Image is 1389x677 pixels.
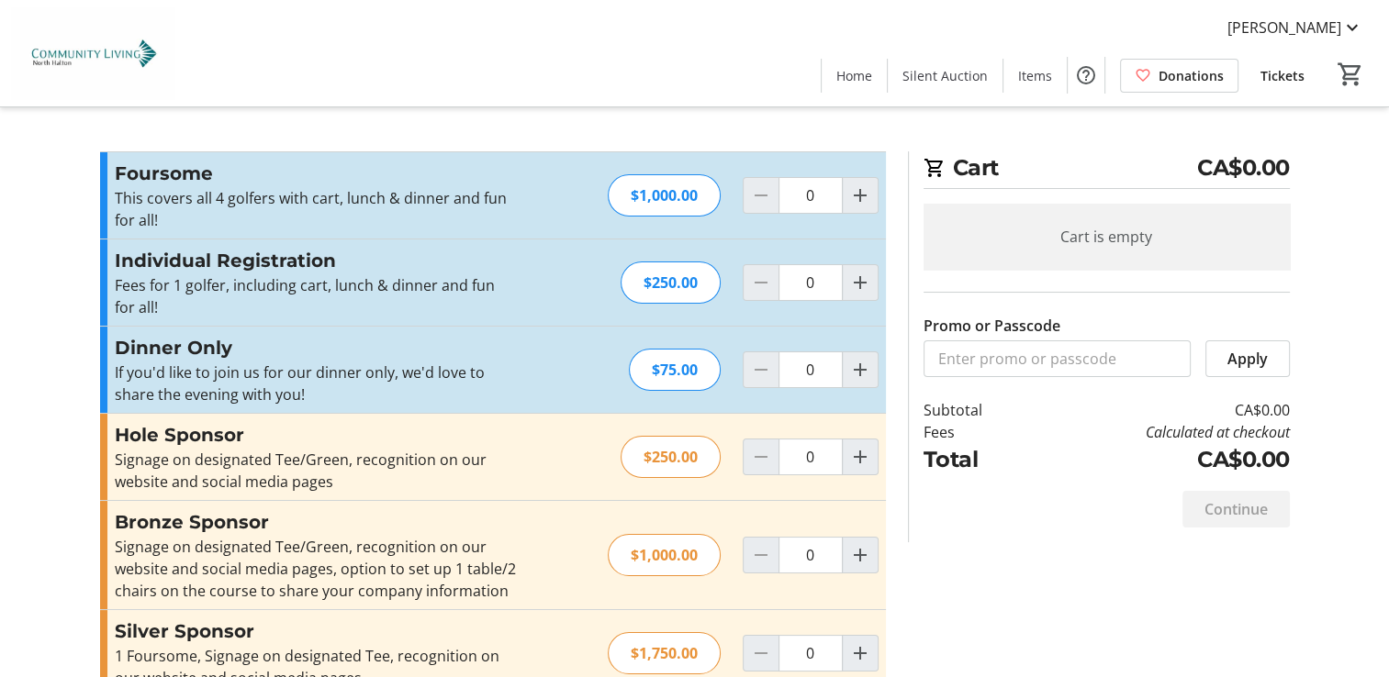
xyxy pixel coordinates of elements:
h3: Silver Sponsor [115,617,516,645]
input: Individual Registration Quantity [779,264,843,301]
button: Help [1068,57,1104,94]
span: Apply [1227,348,1268,370]
span: Tickets [1260,66,1305,85]
div: $1,750.00 [608,632,721,674]
button: Increment by one [843,636,878,671]
button: Increment by one [843,265,878,300]
h2: Cart [924,151,1290,189]
label: Promo or Passcode [924,315,1060,337]
span: Items [1018,66,1052,85]
div: Cart is empty [924,204,1290,270]
div: $1,000.00 [608,174,721,216]
h3: Individual Registration [115,247,516,274]
td: Fees [924,421,1030,443]
td: Calculated at checkout [1029,421,1289,443]
div: $250.00 [621,261,721,304]
div: Signage on designated Tee/Green, recognition on our website and social media pages [115,449,516,493]
h3: Foursome [115,160,516,187]
button: Increment by one [843,538,878,572]
button: [PERSON_NAME] [1213,13,1378,42]
a: Tickets [1246,59,1319,93]
a: Items [1003,59,1067,93]
td: CA$0.00 [1029,443,1289,476]
td: CA$0.00 [1029,399,1289,421]
td: Subtotal [924,399,1030,421]
div: $75.00 [629,349,721,391]
img: Community Living North Halton's Logo [11,7,174,99]
p: This covers all 4 golfers with cart, lunch & dinner and fun for all! [115,187,516,231]
h3: Dinner Only [115,334,516,361]
div: $250.00 [621,436,721,478]
input: Dinner Only Quantity [779,351,843,388]
span: [PERSON_NAME] [1227,17,1341,39]
button: Increment by one [843,439,878,474]
button: Increment by one [843,352,878,387]
a: Silent Auction [888,59,1003,93]
input: Foursome Quantity [779,177,843,214]
div: $1,000.00 [608,534,721,576]
button: Apply [1205,340,1290,377]
td: Total [924,443,1030,476]
span: Home [836,66,872,85]
span: Donations [1159,66,1224,85]
input: Hole Sponsor Quantity [779,438,843,475]
h3: Bronze Sponsor [115,508,516,536]
a: Home [822,59,887,93]
span: CA$0.00 [1197,151,1290,184]
p: Fees for 1 golfer, including cart, lunch & dinner and fun for all! [115,274,516,318]
a: Donations [1120,59,1238,93]
h3: Hole Sponsor [115,421,516,449]
button: Cart [1334,58,1367,91]
span: Silent Auction [902,66,988,85]
p: If you'd like to join us for our dinner only, we'd love to share the evening with you! [115,361,516,405]
input: Silver Sponsor Quantity [779,635,843,671]
div: Signage on designated Tee/Green, recognition on our website and social media pages, option to set... [115,536,516,602]
input: Bronze Sponsor Quantity [779,537,843,573]
button: Increment by one [843,178,878,213]
input: Enter promo or passcode [924,340,1191,377]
